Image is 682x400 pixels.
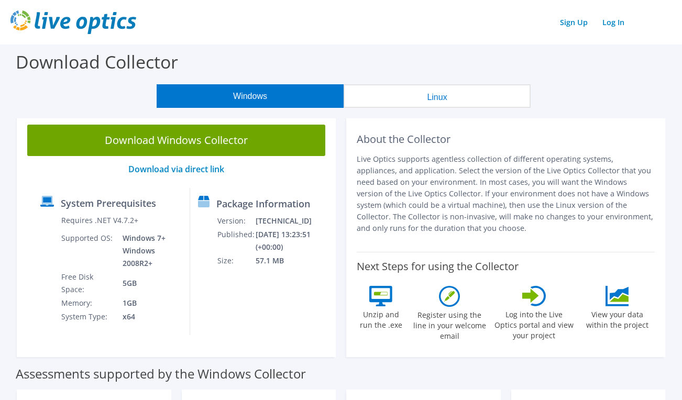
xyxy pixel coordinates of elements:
label: Next Steps for using the Collector [357,260,519,273]
td: Free Disk Space: [61,270,115,296]
button: Linux [344,84,531,108]
label: Download Collector [16,50,178,74]
td: Windows 7+ Windows 2008R2+ [115,231,182,270]
label: View your data within the project [579,306,655,330]
label: Package Information [216,198,310,209]
td: Size: [217,254,255,268]
button: Windows [157,84,344,108]
td: System Type: [61,310,115,324]
td: Published: [217,228,255,254]
td: Memory: [61,296,115,310]
td: [DATE] 13:23:51 (+00:00) [255,228,331,254]
label: Log into the Live Optics portal and view your project [494,306,574,341]
td: Version: [217,214,255,228]
p: Live Optics supports agentless collection of different operating systems, appliances, and applica... [357,153,655,234]
td: Supported OS: [61,231,115,270]
a: Log In [597,15,630,30]
td: 57.1 MB [255,254,331,268]
a: Sign Up [555,15,593,30]
img: live_optics_svg.svg [10,10,136,34]
td: x64 [115,310,182,324]
td: 1GB [115,296,182,310]
label: Register using the line in your welcome email [410,307,489,341]
label: Assessments supported by the Windows Collector [16,369,306,379]
label: Requires .NET V4.7.2+ [61,215,138,226]
h2: About the Collector [357,133,655,146]
a: Download via direct link [128,163,224,175]
a: Download Windows Collector [27,125,325,156]
label: System Prerequisites [61,198,156,208]
label: Unzip and run the .exe [357,306,405,330]
td: 5GB [115,270,182,296]
td: [TECHNICAL_ID] [255,214,331,228]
